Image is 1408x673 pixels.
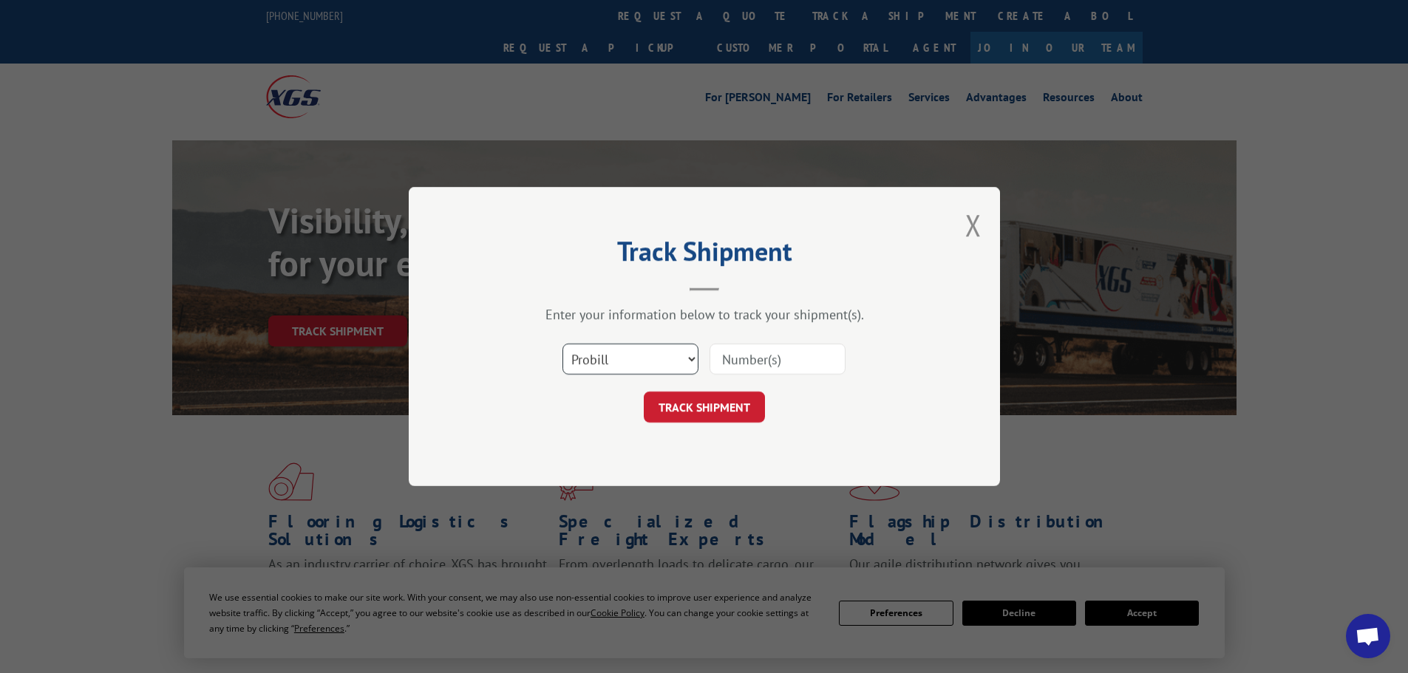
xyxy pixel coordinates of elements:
[965,205,982,245] button: Close modal
[644,392,765,423] button: TRACK SHIPMENT
[710,344,846,375] input: Number(s)
[1346,614,1390,658] div: Open chat
[483,306,926,323] div: Enter your information below to track your shipment(s).
[483,241,926,269] h2: Track Shipment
